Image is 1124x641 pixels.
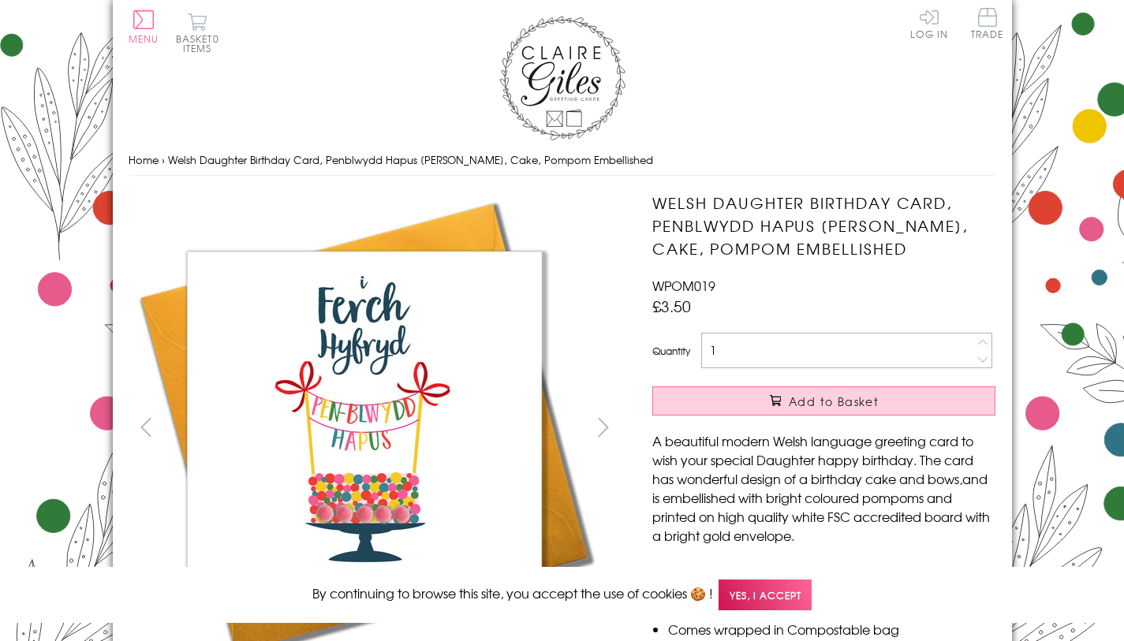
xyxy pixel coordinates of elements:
button: Add to Basket [652,386,995,416]
span: WPOM019 [652,276,715,295]
button: Basket0 items [176,13,219,53]
span: Welsh Daughter Birthday Card, Penblwydd Hapus [PERSON_NAME], Cake, Pompom Embellished [168,152,653,167]
span: Yes, I accept [719,580,812,610]
button: prev [129,409,164,445]
li: Dimensions: 150mm x 150mm [668,563,995,582]
a: Log In [910,8,948,39]
span: Menu [129,32,159,46]
a: Trade [971,8,1004,42]
label: Quantity [652,344,690,358]
p: A beautiful modern Welsh language greeting card to wish your special Daughter happy birthday. The... [652,431,995,545]
span: £3.50 [652,295,691,317]
span: › [162,152,165,167]
a: Home [129,152,159,167]
button: next [585,409,621,445]
li: Comes wrapped in Compostable bag [668,620,995,639]
span: Add to Basket [789,393,879,409]
span: Trade [971,8,1004,39]
button: Menu [129,10,159,43]
img: Claire Giles Greetings Cards [499,16,625,140]
span: 0 items [183,32,219,55]
nav: breadcrumbs [129,144,996,177]
h1: Welsh Daughter Birthday Card, Penblwydd Hapus [PERSON_NAME], Cake, Pompom Embellished [652,192,995,259]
